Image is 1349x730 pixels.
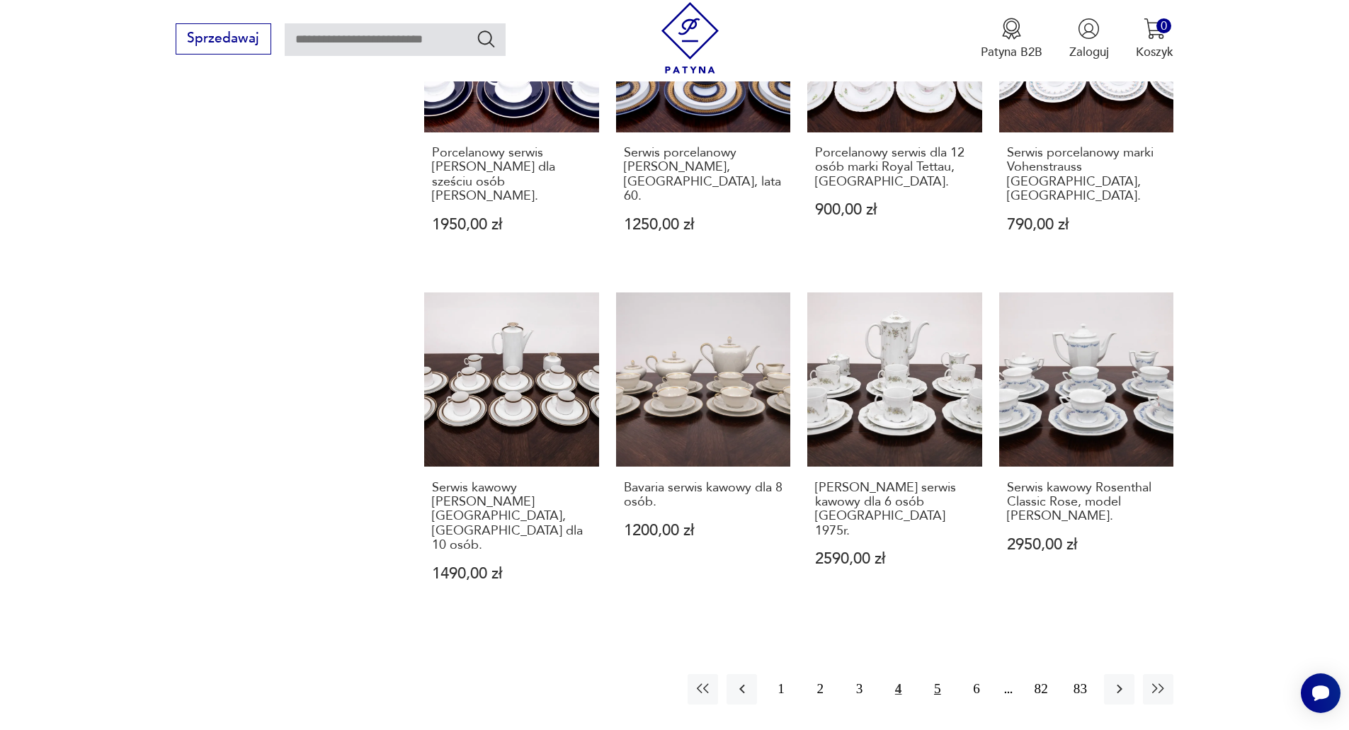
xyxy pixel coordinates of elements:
button: Szukaj [476,28,496,49]
h3: Porcelanowy serwis dla 12 osób marki Royal Tettau, [GEOGRAPHIC_DATA]. [815,146,974,189]
img: Patyna - sklep z meblami i dekoracjami vintage [654,2,726,74]
h3: Serwis porcelanowy marki Vohenstrauss [GEOGRAPHIC_DATA], [GEOGRAPHIC_DATA]. [1007,146,1166,204]
p: Zaloguj [1069,44,1109,60]
button: 6 [961,674,991,705]
button: Zaloguj [1069,18,1109,60]
a: Sprzedawaj [176,34,271,45]
a: Bavaria serwis kawowy dla 8 osób.Bavaria serwis kawowy dla 8 osób.1200,00 zł [616,292,791,615]
a: Ikona medaluPatyna B2B [981,18,1042,60]
a: Rosenthal serwis kawowy dla 6 osób MONBIJOU 1975r.[PERSON_NAME] serwis kawowy dla 6 osób [GEOGRAP... [807,292,982,615]
iframe: Smartsupp widget button [1301,673,1341,713]
a: Serwis kawowy Rosenthal Classic Rose, model Maria.Serwis kawowy Rosenthal Classic Rose, model [PE... [999,292,1174,615]
button: 5 [922,674,952,705]
button: 4 [883,674,913,705]
button: 3 [844,674,875,705]
img: Ikona koszyka [1144,18,1166,40]
h3: [PERSON_NAME] serwis kawowy dla 6 osób [GEOGRAPHIC_DATA] 1975r. [815,481,974,539]
h3: Serwis porcelanowy [PERSON_NAME], [GEOGRAPHIC_DATA], lata 60. [624,146,783,204]
a: Serwis kawowy Thomas Germany, Niemcy dla 10 osób.Serwis kawowy [PERSON_NAME][GEOGRAPHIC_DATA], [G... [424,292,599,615]
p: Koszyk [1136,44,1173,60]
img: Ikona medalu [1001,18,1023,40]
h3: Porcelanowy serwis [PERSON_NAME] dla sześciu osób [PERSON_NAME]. [432,146,591,204]
button: Patyna B2B [981,18,1042,60]
img: Ikonka użytkownika [1078,18,1100,40]
button: Sprzedawaj [176,23,271,55]
button: 82 [1026,674,1057,705]
p: 2590,00 zł [815,552,974,566]
button: 0Koszyk [1136,18,1173,60]
h3: Serwis kawowy [PERSON_NAME][GEOGRAPHIC_DATA], [GEOGRAPHIC_DATA] dla 10 osób. [432,481,591,553]
p: 900,00 zł [815,203,974,217]
p: 1200,00 zł [624,523,783,538]
p: 1490,00 zł [432,566,591,581]
h3: Serwis kawowy Rosenthal Classic Rose, model [PERSON_NAME]. [1007,481,1166,524]
button: 2 [805,674,836,705]
div: 0 [1156,18,1171,33]
button: 1 [765,674,796,705]
p: 1250,00 zł [624,217,783,232]
p: 2950,00 zł [1007,537,1166,552]
h3: Bavaria serwis kawowy dla 8 osób. [624,481,783,510]
p: 1950,00 zł [432,217,591,232]
button: 83 [1065,674,1095,705]
p: 790,00 zł [1007,217,1166,232]
p: Patyna B2B [981,44,1042,60]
